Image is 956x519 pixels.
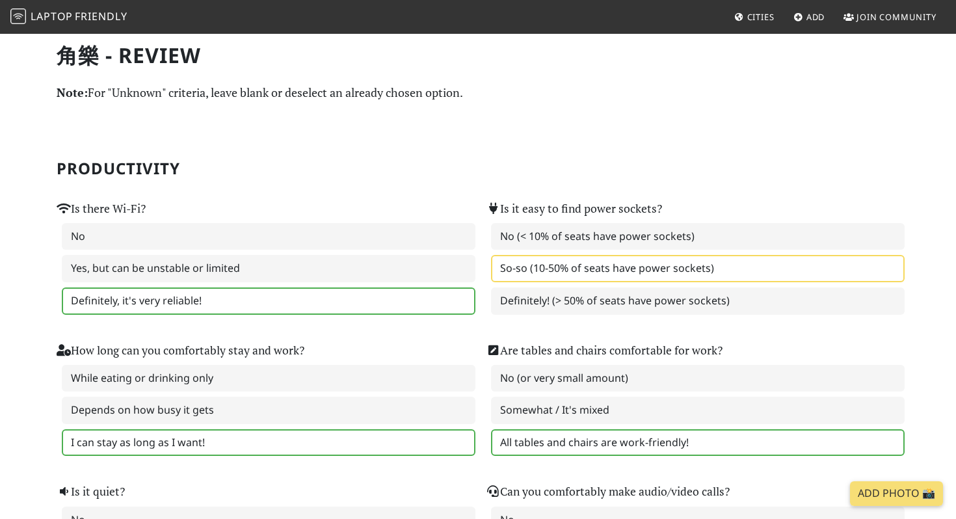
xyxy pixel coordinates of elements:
[850,481,943,506] a: Add Photo 📸
[491,397,905,424] label: Somewhat / It's mixed
[729,5,780,29] a: Cities
[856,11,936,23] span: Join Community
[10,6,127,29] a: LaptopFriendly LaptopFriendly
[491,255,905,282] label: So-so (10-50% of seats have power sockets)
[62,223,475,250] label: No
[486,341,723,360] label: Are tables and chairs comfortable for work?
[57,341,304,360] label: How long can you comfortably stay and work?
[10,8,26,24] img: LaptopFriendly
[486,200,662,218] label: Is it easy to find power sockets?
[788,5,830,29] a: Add
[486,483,730,501] label: Can you comfortably make audio/video calls?
[806,11,825,23] span: Add
[491,287,905,315] label: Definitely! (> 50% of seats have power sockets)
[31,9,73,23] span: Laptop
[62,255,475,282] label: Yes, but can be unstable or limited
[491,429,905,457] label: All tables and chairs are work-friendly!
[57,200,146,218] label: Is there Wi-Fi?
[62,429,475,457] label: I can stay as long as I want!
[62,397,475,424] label: Depends on how busy it gets
[747,11,775,23] span: Cities
[57,483,125,501] label: Is it quiet?
[491,223,905,250] label: No (< 10% of seats have power sockets)
[57,159,899,178] h2: Productivity
[75,9,127,23] span: Friendly
[57,43,899,68] h1: 角樂 - Review
[62,365,475,392] label: While eating or drinking only
[491,365,905,392] label: No (or very small amount)
[838,5,942,29] a: Join Community
[57,83,899,102] p: For "Unknown" criteria, leave blank or deselect an already chosen option.
[62,287,475,315] label: Definitely, it's very reliable!
[57,85,88,100] strong: Note:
